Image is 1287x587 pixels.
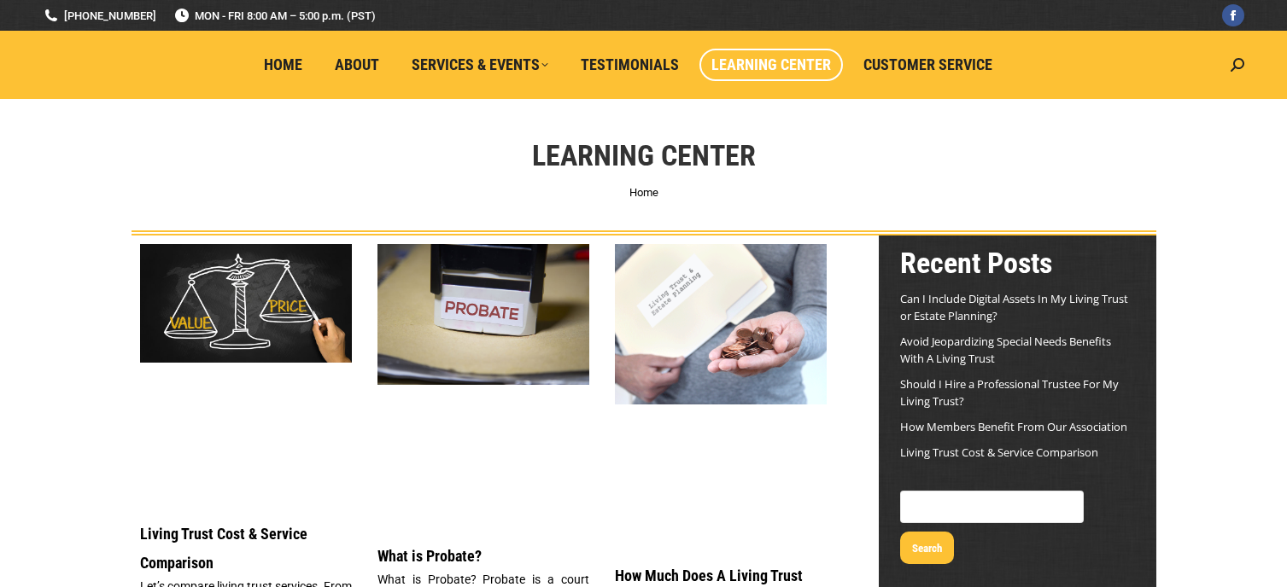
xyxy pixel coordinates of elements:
span: Testimonials [581,55,679,74]
a: Home [629,186,658,199]
a: Living Trust Service and Price Comparison Blog Image [140,244,352,503]
a: Living Trust Cost & Service Comparison [900,445,1098,460]
a: Learning Center [699,49,843,81]
img: What is Probate? [377,244,589,385]
span: Customer Service [863,55,992,74]
a: Home [252,49,314,81]
a: [PHONE_NUMBER] [43,8,156,24]
img: Living Trust Cost [615,244,827,404]
a: How Members Benefit From Our Association [900,419,1127,434]
a: Living Trust Cost [615,244,827,544]
span: Services & Events [412,55,548,74]
h1: Learning Center [532,137,756,174]
a: Testimonials [569,49,691,81]
img: Living Trust Service and Price Comparison Blog Image [140,244,352,363]
a: What is Probate? [377,244,589,525]
a: Customer Service [851,49,1004,81]
span: Home [264,55,302,74]
a: Avoid Jeopardizing Special Needs Benefits With A Living Trust [900,334,1111,366]
a: Can I Include Digital Assets In My Living Trust or Estate Planning? [900,291,1128,323]
span: Learning Center [711,55,831,74]
a: About [323,49,391,81]
a: Should I Hire a Professional Trustee For My Living Trust? [900,376,1119,409]
span: MON - FRI 8:00 AM – 5:00 p.m. (PST) [173,8,376,24]
h2: Recent Posts [900,244,1135,282]
span: About [335,55,379,74]
a: Facebook page opens in new window [1222,4,1244,26]
a: Living Trust Cost & Service Comparison [140,525,307,572]
button: Search [900,532,954,564]
a: What is Probate? [377,547,482,565]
